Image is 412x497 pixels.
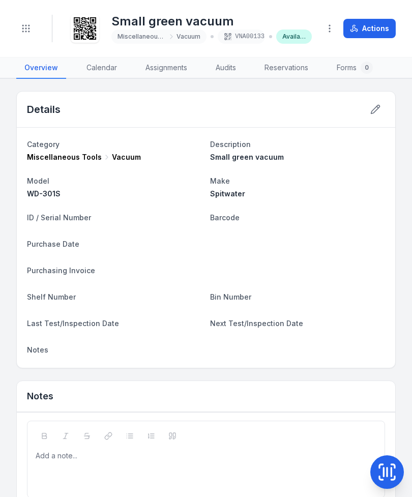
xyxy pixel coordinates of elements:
[16,19,36,38] button: Toggle navigation
[27,319,119,328] span: Last Test/Inspection Date
[78,57,125,79] a: Calendar
[27,189,61,198] span: WD-301S
[27,152,102,162] span: Miscellaneous Tools
[329,57,381,79] a: Forms0
[27,389,53,403] h3: Notes
[276,30,312,44] div: Available
[361,62,373,74] div: 0
[176,33,200,41] span: Vacuum
[208,57,244,79] a: Audits
[117,33,166,41] span: Miscellaneous Tools
[218,30,264,44] div: VNA00133
[111,13,312,30] h1: Small green vacuum
[210,140,251,149] span: Description
[256,57,316,79] a: Reservations
[27,345,48,354] span: Notes
[27,293,76,301] span: Shelf Number
[137,57,195,79] a: Assignments
[27,102,61,116] h2: Details
[27,240,79,248] span: Purchase Date
[210,293,251,301] span: Bin Number
[27,266,95,275] span: Purchasing Invoice
[27,213,91,222] span: ID / Serial Number
[210,189,245,198] span: Spitwater
[210,177,230,185] span: Make
[27,177,49,185] span: Model
[210,319,303,328] span: Next Test/Inspection Date
[210,213,240,222] span: Barcode
[210,153,284,161] span: Small green vacuum
[16,57,66,79] a: Overview
[112,152,141,162] span: Vacuum
[343,19,396,38] button: Actions
[27,140,60,149] span: Category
